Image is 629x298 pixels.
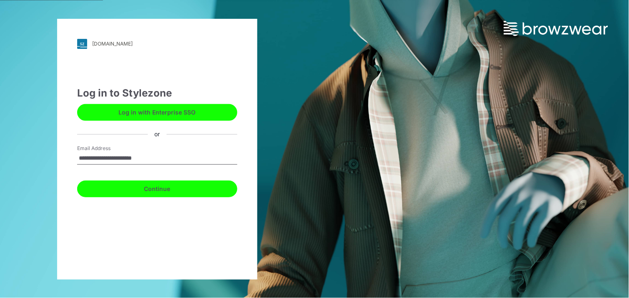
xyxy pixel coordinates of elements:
[92,41,133,47] div: [DOMAIN_NAME]
[148,130,167,139] div: or
[77,104,237,121] button: Log in with Enterprise SSO
[504,21,608,36] img: browzwear-logo.73288ffb.svg
[77,86,237,101] div: Log in to Stylezone
[77,181,237,197] button: Continue
[77,145,136,152] label: Email Address
[77,39,237,49] a: [DOMAIN_NAME]
[77,39,87,49] img: svg+xml;base64,PHN2ZyB3aWR0aD0iMjgiIGhlaWdodD0iMjgiIHZpZXdCb3g9IjAgMCAyOCAyOCIgZmlsbD0ibm9uZSIgeG...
